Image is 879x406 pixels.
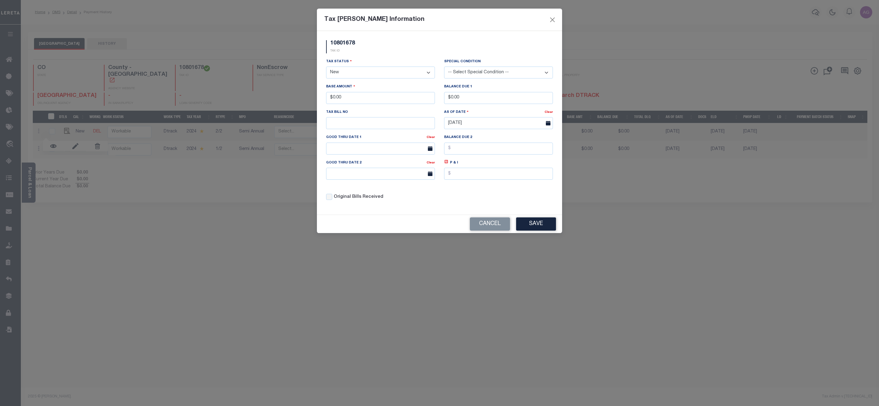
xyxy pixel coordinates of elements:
label: Special Condition [444,59,481,64]
label: P & I [450,160,458,166]
a: Clear [545,111,553,114]
a: Clear [427,136,435,139]
input: $ [326,92,435,104]
label: Good Thru Date 1 [326,135,363,140]
input: $ [444,92,553,104]
label: Original Bills Received [334,194,383,201]
label: Tax Bill No [326,110,348,115]
label: Balance Due 2 [444,135,472,140]
label: Balance Due 1 [444,84,472,90]
label: Base Amount [326,84,355,90]
button: Cancel [470,217,510,231]
a: Clear [427,161,435,164]
label: Good Thru Date 2 [326,160,363,166]
p: TAX ID [330,49,355,53]
button: Save [516,217,556,231]
label: Tax Status [326,59,352,64]
input: $ [444,143,553,155]
h5: 10801678 [330,40,355,47]
input: $ [444,168,553,180]
label: As Of Date [444,109,469,115]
